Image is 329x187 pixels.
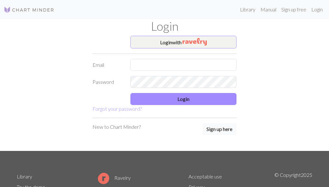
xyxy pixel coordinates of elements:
a: Acceptable use [188,173,222,179]
img: Logo [4,6,54,14]
a: Manual [258,3,279,16]
img: Ravelry [182,38,207,46]
a: Login [309,3,325,16]
a: Sign up free [279,3,309,16]
label: Email [89,59,127,71]
p: New to Chart Minder? [93,123,141,131]
button: Sign up here [202,123,236,135]
button: Login [130,93,236,105]
h1: Login [13,19,316,33]
button: Loginwith [130,36,236,48]
a: Library [237,3,258,16]
a: Forgot your password? [93,106,142,112]
img: Ravelry logo [98,173,109,184]
a: Ravelry [98,175,131,181]
label: Password [89,76,127,88]
a: Library [17,173,32,179]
